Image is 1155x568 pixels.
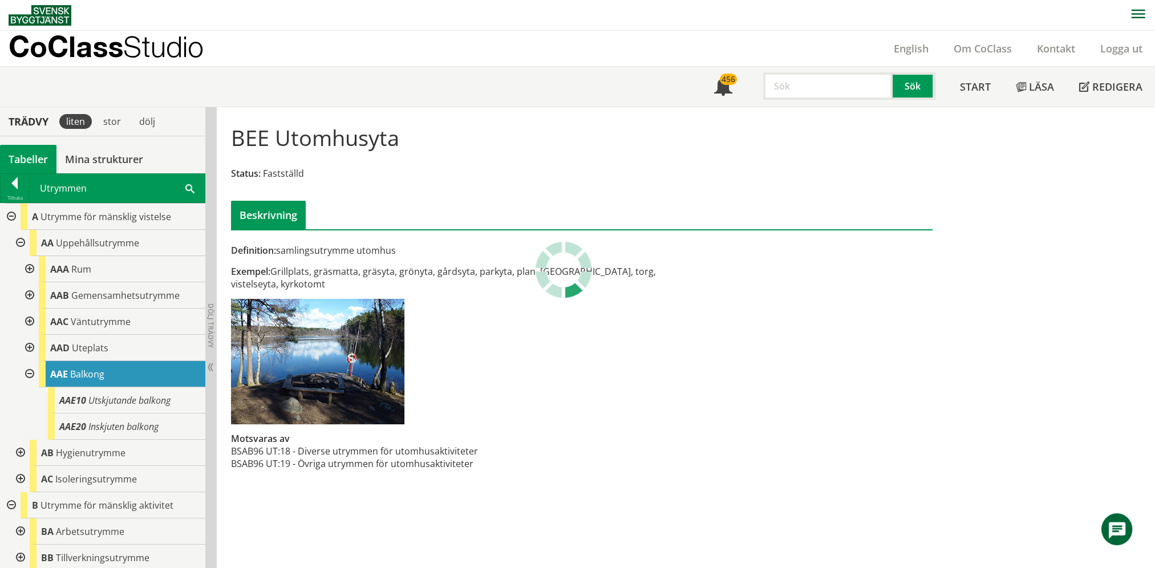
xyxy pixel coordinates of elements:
span: Uppehållsutrymme [56,237,139,249]
span: Inskjuten balkong [88,420,159,433]
span: Balkong [70,368,104,380]
a: CoClassStudio [9,31,228,66]
span: Notifikationer [714,79,732,97]
span: AC [41,473,53,485]
div: Utrymmen [30,174,205,202]
img: Svensk Byggtjänst [9,5,71,26]
span: Rum [71,263,91,275]
span: Redigera [1092,80,1142,94]
span: AAB [50,289,69,302]
a: 456 [702,67,745,107]
td: 18 - Diverse utrymmen för utomhusaktiviteter [280,445,478,457]
span: Sök i tabellen [185,182,194,194]
span: Start [960,80,991,94]
span: Läsa [1029,80,1054,94]
span: BB [41,551,54,564]
span: AAE [50,368,68,380]
h1: BEE Utomhusyta [231,125,399,150]
div: dölj [132,114,162,129]
span: AAC [50,315,68,328]
div: Tillbaka [1,193,29,202]
span: Definition: [231,244,276,257]
span: AB [41,447,54,459]
span: Uteplats [72,342,108,354]
img: bee-utomhusyta.jpg [231,299,404,424]
span: Fastställd [263,167,304,180]
span: Dölj trädvy [206,303,216,348]
div: liten [59,114,92,129]
a: Läsa [1003,67,1067,107]
span: Status: [231,167,261,180]
a: English [881,42,941,55]
span: B [32,499,38,512]
a: Om CoClass [941,42,1024,55]
button: Sök [893,72,935,100]
div: Trädvy [2,115,55,128]
div: stor [96,114,128,129]
td: 19 - Övriga utrymmen för utomhusaktiviteter [280,457,478,470]
div: samlingsutrymme utomhus [231,244,692,257]
td: BSAB96 UT: [231,445,280,457]
span: AAD [50,342,70,354]
span: Tillverkningsutrymme [56,551,149,564]
a: Mina strukturer [56,145,152,173]
span: Isoleringsutrymme [55,473,137,485]
a: Kontakt [1024,42,1088,55]
span: Gemensamhetsutrymme [71,289,180,302]
span: Hygienutrymme [56,447,125,459]
span: Utskjutande balkong [88,394,171,407]
span: A [32,210,38,223]
span: Utrymme för mänsklig vistelse [40,210,171,223]
span: AA [41,237,54,249]
span: Studio [123,30,204,63]
td: BSAB96 UT: [231,457,280,470]
div: Grillplats, gräsmatta, gräsyta, grönyta, gårdsyta, parkyta, plan, [GEOGRAPHIC_DATA], torg, vistel... [231,265,692,290]
a: Logga ut [1088,42,1155,55]
span: AAE20 [59,420,86,433]
span: Utrymme för mänsklig aktivitet [40,499,173,512]
span: Motsvaras av [231,432,290,445]
span: Väntutrymme [71,315,131,328]
span: Arbetsutrymme [56,525,124,538]
img: Laddar [535,241,592,298]
span: BA [41,525,54,538]
a: Redigera [1067,67,1155,107]
div: Beskrivning [231,201,306,229]
span: Exempel: [231,265,270,278]
a: Start [947,67,1003,107]
span: AAA [50,263,69,275]
div: 456 [720,74,737,85]
p: CoClass [9,40,204,53]
span: AAE10 [59,394,86,407]
input: Sök [763,72,893,100]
